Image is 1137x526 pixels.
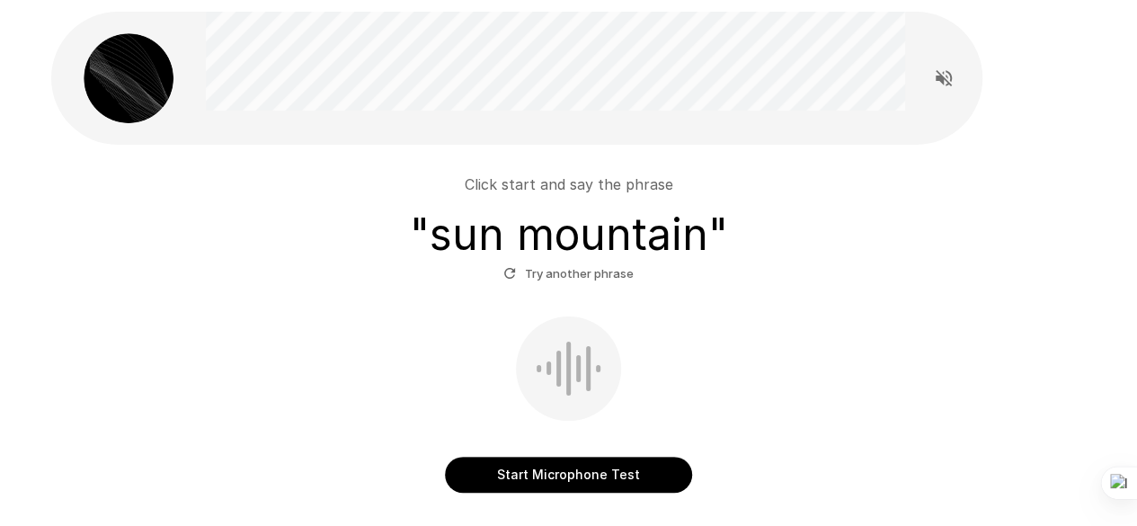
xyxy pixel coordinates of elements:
[410,210,728,260] h3: " sun mountain "
[926,60,962,96] button: Read questions aloud
[84,33,173,123] img: lex_avatar2.png
[465,174,673,195] p: Click start and say the phrase
[499,260,638,288] button: Try another phrase
[445,457,692,493] button: Start Microphone Test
